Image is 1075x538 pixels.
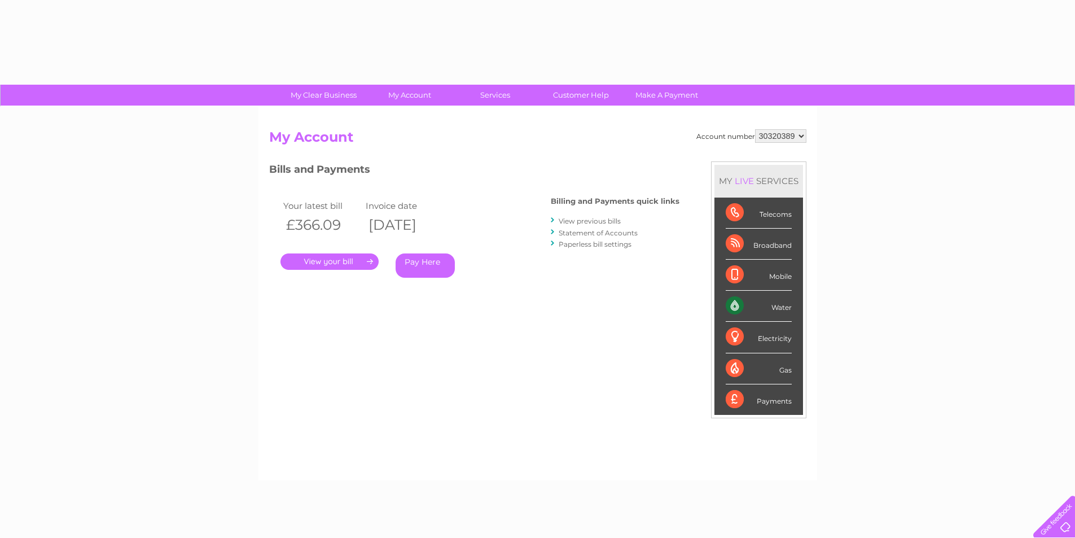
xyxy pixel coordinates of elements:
a: My Account [363,85,456,106]
a: Paperless bill settings [559,240,631,248]
div: Payments [726,384,792,415]
a: My Clear Business [277,85,370,106]
div: Water [726,291,792,322]
a: Services [449,85,542,106]
div: Account number [696,129,806,143]
div: LIVE [732,176,756,186]
th: [DATE] [363,213,445,237]
td: Invoice date [363,198,445,213]
th: £366.09 [280,213,363,237]
h2: My Account [269,129,806,151]
a: View previous bills [559,217,621,225]
h3: Bills and Payments [269,161,679,181]
a: . [280,253,379,270]
td: Your latest bill [280,198,363,213]
a: Statement of Accounts [559,229,638,237]
a: Customer Help [534,85,628,106]
h4: Billing and Payments quick links [551,197,679,205]
div: Broadband [726,229,792,260]
div: Gas [726,353,792,384]
div: Mobile [726,260,792,291]
a: Make A Payment [620,85,713,106]
div: Telecoms [726,198,792,229]
div: Electricity [726,322,792,353]
a: Pay Here [396,253,455,278]
div: MY SERVICES [714,165,803,197]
